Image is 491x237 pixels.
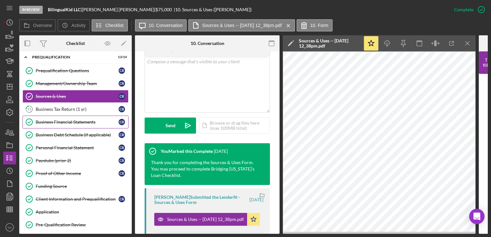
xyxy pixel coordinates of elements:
[174,7,252,12] div: | 10. Sources & Uses ([PERSON_NAME])
[66,41,85,46] div: Checklist
[105,23,124,28] label: Checklist
[92,19,128,31] button: Checklist
[119,67,125,74] div: C R
[145,118,196,134] button: Send
[22,206,129,218] a: Application
[22,154,129,167] a: Paystubs (prior 2)CR
[36,132,119,137] div: Business Debt Schedule (if applicable)
[33,23,52,28] label: Overview
[299,38,360,48] div: Sources & Uses -- [DATE] 12_38pm.pdf
[36,119,119,125] div: Business Financial Statements
[22,64,129,77] a: Prequalification QuestionsCR
[27,107,31,111] tspan: 11
[36,145,119,150] div: Personal Financial Statement
[167,217,244,222] div: Sources & Uses -- [DATE] 12_38pm.pdf
[119,157,125,164] div: C R
[82,7,156,12] div: [PERSON_NAME] [PERSON_NAME] |
[161,149,213,154] div: You Marked this Complete
[8,226,12,229] text: SS
[119,132,125,138] div: C R
[36,81,119,86] div: Management/Ownership Team
[19,6,43,14] div: In Review
[188,19,295,31] button: Sources & Uses -- [DATE] 12_38pm.pdf
[115,55,127,59] div: 13 / 14
[22,116,129,128] a: Business Financial StatementsCR
[310,23,328,28] label: 10. Form
[119,119,125,125] div: C R
[36,222,128,227] div: Pre-Qualification Review
[297,19,333,31] button: 10. Form
[22,193,129,206] a: Client Information and PrequailificationCR
[191,41,224,46] div: 10. Conversation
[3,221,16,234] button: SS
[119,106,125,112] div: C R
[214,149,228,154] time: 2025-08-18 14:04
[22,141,129,154] a: Personal Financial StatementCR
[202,23,281,28] label: Sources & Uses -- [DATE] 12_38pm.pdf
[119,145,125,151] div: C R
[135,19,187,31] button: 10. Conversation
[36,68,119,73] div: Prequalification Questions
[22,167,129,180] a: Proof of Other IncomeCR
[448,3,488,16] button: Complete
[71,23,85,28] label: Activity
[36,197,119,202] div: Client Information and Prequailification
[249,197,263,202] time: 2025-08-15 16:38
[36,158,119,163] div: Paystubs (prior 2)
[58,19,90,31] button: Activity
[151,159,257,179] div: Thank you for completing the Sources & Uses Form. You may proceed to complete Bridging [US_STATE]...
[22,77,129,90] a: Management/Ownership TeamCR
[454,3,473,16] div: Complete
[22,180,129,193] a: Funding Source
[22,103,129,116] a: 11Business Tax Return (1 yr)CR
[48,7,82,12] div: |
[154,195,248,205] div: [PERSON_NAME] Submitted the Lenderfit - Sources & Uses Form
[149,23,183,28] label: 10. Conversation
[119,93,125,100] div: C R
[22,128,129,141] a: Business Debt Schedule (if applicable)CR
[36,171,119,176] div: Proof of Other Income
[36,94,119,99] div: Sources & Uses
[36,209,128,215] div: Application
[19,19,56,31] button: Overview
[36,107,119,112] div: Business Tax Return (1 yr)
[154,213,260,226] button: Sources & Uses -- [DATE] 12_38pm.pdf
[165,118,175,134] div: Send
[119,170,125,177] div: C R
[469,209,485,224] div: Open Intercom Messenger
[22,218,129,231] a: Pre-Qualification Review
[48,7,81,12] b: BilingualKid LLC
[36,184,128,189] div: Funding Source
[22,90,129,103] a: Sources & UsesCR
[32,55,111,59] div: Prequalification
[119,196,125,202] div: C R
[119,80,125,87] div: C R
[156,7,172,12] span: $75,000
